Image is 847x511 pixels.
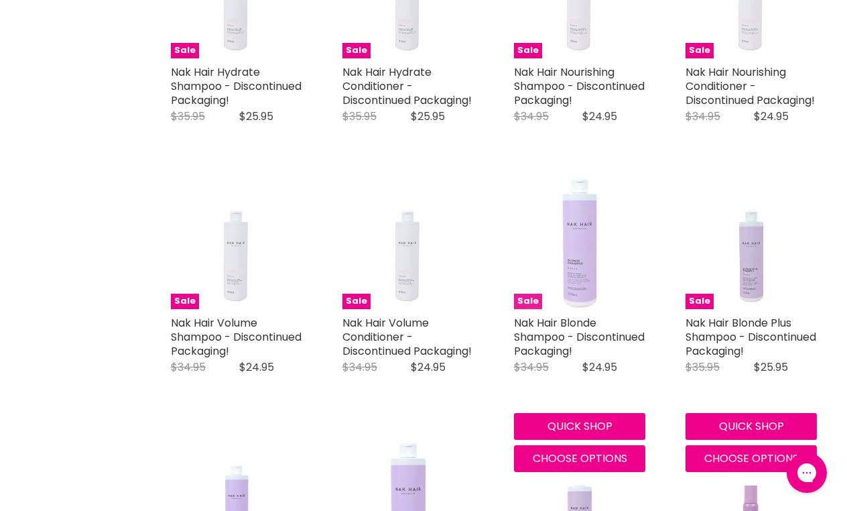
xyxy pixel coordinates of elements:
a: Nak Hair Nourishing Conditioner - Discontinued Packaging! [686,64,815,108]
span: $34.95 [514,109,549,124]
span: Sale [342,294,371,309]
iframe: Gorgias live chat messenger [780,448,834,498]
span: $24.95 [411,359,446,375]
span: Sale [686,43,714,58]
a: Nak Hair Blonde Plus Shampoo - Discontinued Packaging! Sale [686,178,817,309]
a: Nak Hair Hydrate Conditioner - Discontinued Packaging! [342,64,472,108]
button: Quick shop [686,413,817,440]
img: Nak Hair Volume Conditioner - Discontinued Packaging! [365,178,452,309]
a: Nak Hair Volume Shampoo - Discontinued Packaging! [171,315,302,359]
span: Sale [514,43,542,58]
span: Choose options [533,451,627,466]
img: Nak Hair Volume Shampoo - Discontinued Packaging! [193,178,281,309]
span: $35.95 [686,359,720,375]
a: Nak Hair Blonde Shampoo - Discontinued Packaging! Sale [514,178,645,309]
span: Sale [171,43,199,58]
button: Quick shop [514,413,645,440]
a: Nak Hair Volume Conditioner - Discontinued Packaging! Sale [342,178,474,309]
span: $34.95 [686,109,720,124]
span: $35.95 [342,109,377,124]
span: Choose options [704,451,799,466]
a: Nak Hair Blonde Shampoo - Discontinued Packaging! [514,315,645,359]
a: Nak Hair Volume Shampoo - Discontinued Packaging! Sale [171,178,302,309]
button: Choose options [514,445,645,472]
span: Sale [686,294,714,309]
img: Nak Hair Blonde Shampoo - Discontinued Packaging! [514,178,645,309]
span: $25.95 [239,109,273,124]
span: $25.95 [411,109,445,124]
span: $25.95 [754,359,788,375]
span: Sale [514,294,542,309]
img: Nak Hair Blonde Plus Shampoo - Discontinued Packaging! [708,178,795,309]
span: $24.95 [582,109,617,124]
span: Sale [342,43,371,58]
span: $35.95 [171,109,205,124]
span: $34.95 [342,359,377,375]
a: Nak Hair Nourishing Shampoo - Discontinued Packaging! [514,64,645,108]
span: Sale [171,294,199,309]
a: Nak Hair Hydrate Shampoo - Discontinued Packaging! [171,64,302,108]
span: $24.95 [582,359,617,375]
a: Nak Hair Blonde Plus Shampoo - Discontinued Packaging! [686,315,816,359]
span: $24.95 [754,109,789,124]
button: Choose options [686,445,817,472]
span: $34.95 [171,359,206,375]
span: $34.95 [514,359,549,375]
a: Nak Hair Volume Conditioner - Discontinued Packaging! [342,315,472,359]
span: $24.95 [239,359,274,375]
